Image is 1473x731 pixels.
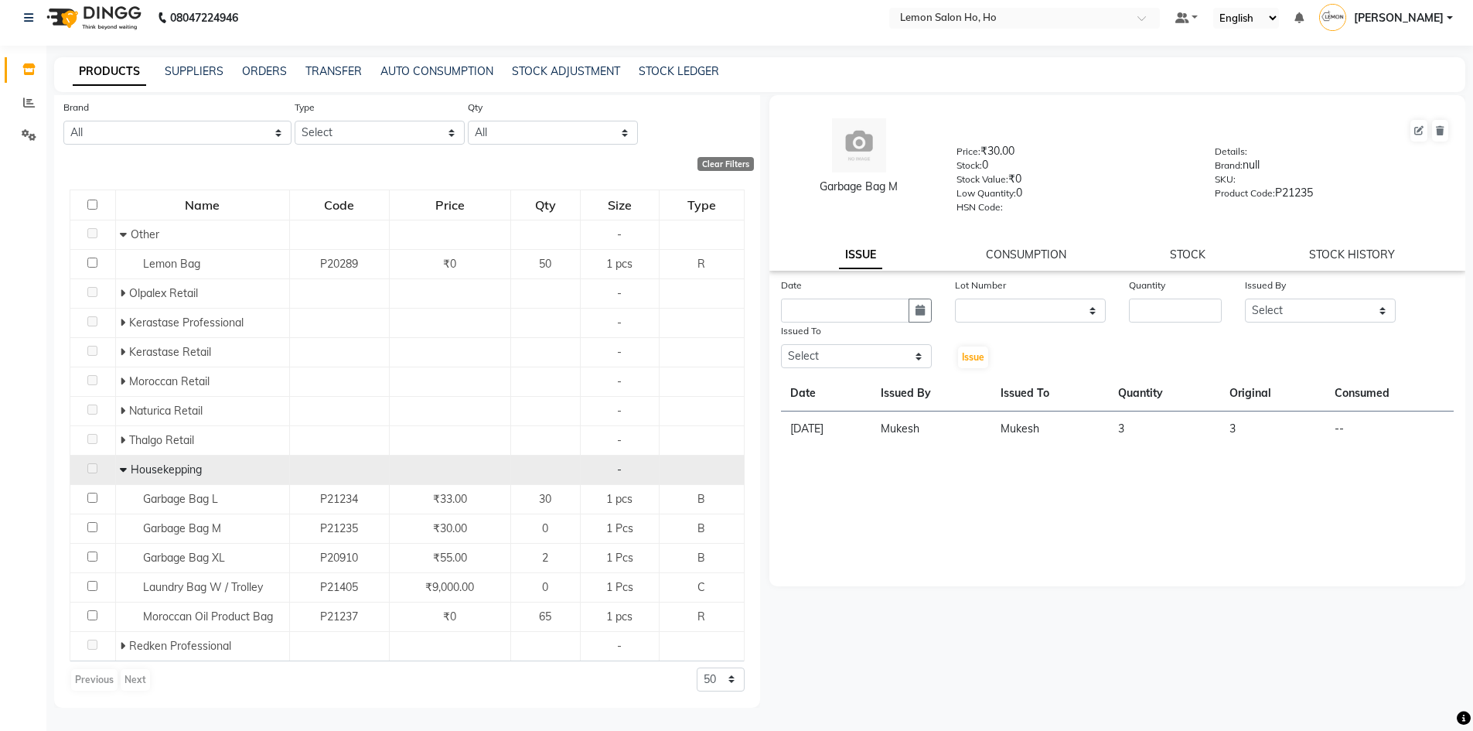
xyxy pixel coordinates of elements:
[639,64,719,78] a: STOCK LEDGER
[539,257,551,271] span: 50
[1215,173,1236,186] label: SKU:
[956,159,982,173] label: Stock:
[120,227,131,241] span: Collapse Row
[956,143,1192,165] div: ₹30.00
[781,376,871,412] th: Date
[581,191,658,219] div: Size
[143,521,221,535] span: Garbage Bag M
[305,64,362,78] a: TRANSFER
[956,186,1016,200] label: Low Quantity:
[129,404,203,418] span: Naturica Retail
[143,257,200,271] span: Lemon Bag
[380,64,493,78] a: AUTO CONSUMPTION
[660,191,743,219] div: Type
[120,286,129,300] span: Expand Row
[956,173,1008,186] label: Stock Value:
[785,179,934,195] div: Garbage Bag M
[539,492,551,506] span: 30
[697,257,705,271] span: R
[1170,248,1205,261] a: STOCK
[542,551,548,565] span: 2
[956,171,1192,193] div: ₹0
[617,404,622,418] span: -
[143,610,273,623] span: Moroccan Oil Product Bag
[781,412,871,447] td: [DATE]
[781,278,802,292] label: Date
[143,492,218,506] span: Garbage Bag L
[143,551,225,565] span: Garbage Bag XL
[1215,186,1275,200] label: Product Code:
[958,347,988,368] button: Issue
[991,376,1109,412] th: Issued To
[1129,278,1165,292] label: Quantity
[120,433,129,447] span: Expand Row
[390,191,510,219] div: Price
[956,157,1192,179] div: 0
[1309,248,1395,261] a: STOCK HISTORY
[697,610,705,623] span: R
[697,580,705,594] span: C
[433,551,467,565] span: ₹55.00
[1215,159,1243,173] label: Brand:
[1319,4,1346,31] img: Aquib Khan
[697,551,705,565] span: B
[1220,376,1325,412] th: Original
[617,316,622,330] span: -
[1220,412,1325,447] td: 3
[295,101,315,114] label: Type
[143,580,263,594] span: Laundry Bag W / Trolley
[129,374,210,388] span: Moroccan Retail
[291,191,388,219] div: Code
[606,551,633,565] span: 1 Pcs
[606,521,633,535] span: 1 Pcs
[425,580,474,594] span: ₹9,000.00
[320,257,358,271] span: P20289
[871,376,992,412] th: Issued By
[165,64,223,78] a: SUPPLIERS
[781,324,821,338] label: Issued To
[871,412,992,447] td: Mukesh
[320,551,358,565] span: P20910
[697,492,705,506] span: B
[131,227,159,241] span: Other
[542,521,548,535] span: 0
[131,463,202,477] span: Housekepping
[1325,412,1454,447] td: --
[962,351,984,363] span: Issue
[539,610,551,623] span: 65
[120,639,129,653] span: Expand Row
[617,374,622,388] span: -
[320,580,358,594] span: P21405
[120,345,129,359] span: Expand Row
[986,248,1066,261] a: CONSUMPTION
[120,404,129,418] span: Expand Row
[117,191,288,219] div: Name
[129,286,198,300] span: Olpalex Retail
[991,412,1109,447] td: Mukesh
[1215,185,1450,207] div: P21235
[320,521,358,535] span: P21235
[129,345,211,359] span: Kerastase Retail
[1215,157,1450,179] div: null
[617,433,622,447] span: -
[242,64,287,78] a: ORDERS
[73,58,146,86] a: PRODUCTS
[443,257,456,271] span: ₹0
[606,580,633,594] span: 1 Pcs
[120,316,129,330] span: Expand Row
[839,241,882,269] a: ISSUE
[1245,278,1286,292] label: Issued By
[120,463,131,477] span: Collapse Row
[433,521,467,535] span: ₹30.00
[129,316,244,330] span: Kerastase Professional
[120,374,129,388] span: Expand Row
[542,580,548,594] span: 0
[832,118,886,173] img: avatar
[468,101,482,114] label: Qty
[617,227,622,241] span: -
[320,492,358,506] span: P21234
[617,463,622,477] span: -
[956,185,1192,207] div: 0
[1109,412,1219,447] td: 3
[617,639,622,653] span: -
